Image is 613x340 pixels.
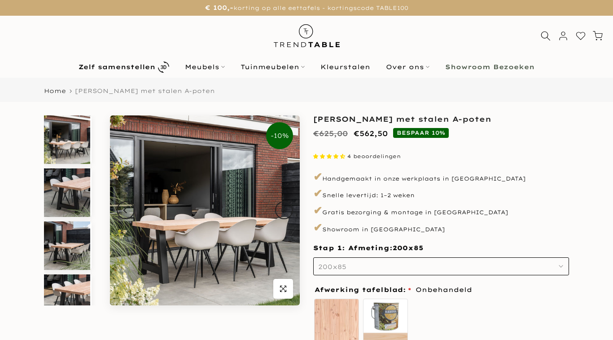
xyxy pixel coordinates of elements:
span: Stap 1: Afmeting: [313,244,423,252]
span: 200x85 [393,244,423,253]
p: Showroom in [GEOGRAPHIC_DATA] [313,220,569,235]
iframe: toggle-frame [1,294,46,339]
p: Handgemaakt in onze werkplaats in [GEOGRAPHIC_DATA] [313,169,569,185]
img: Tuintafel douglas met stalen A-poten zwart | Luca tuinstoel sand [44,115,90,164]
a: Kleurstalen [313,62,378,72]
img: Tuintafel douglas met stalen A-poten zwart voorkant [44,221,90,270]
b: Zelf samenstellen [79,64,155,70]
del: €625,00 [313,129,348,138]
a: Showroom Bezoeken [438,62,543,72]
span: BESPAAR 10% [393,128,449,138]
h1: [PERSON_NAME] met stalen A-poten [313,115,569,123]
span: Onbehandeld [416,284,472,296]
p: Snelle levertijd: 1–2 weken [313,186,569,201]
button: Previous [117,201,135,219]
img: Tuintafel douglas met stalen A-poten zwart | Luca tuinstoel sand [110,115,300,305]
span: 200x85 [318,263,346,271]
ins: €562,50 [354,127,388,140]
span: ✔ [313,170,322,183]
span: ✔ [313,186,322,200]
span: 4 beoordelingen [347,153,401,159]
p: korting op alle eettafels - kortingscode TABLE100 [11,2,602,13]
strong: € 100,- [205,4,233,12]
span: 4.50 stars [313,153,347,159]
a: Tuinmeubelen [233,62,313,72]
span: ✔ [313,203,322,217]
a: Zelf samenstellen [71,59,177,75]
span: ✔ [313,221,322,234]
button: Next [275,201,293,219]
button: 200x85 [313,257,569,275]
a: Over ons [378,62,438,72]
a: Home [44,88,66,94]
b: Showroom Bezoeken [445,64,534,70]
span: Afwerking tafelblad: [315,287,411,293]
img: trend-table [267,16,346,56]
a: Meubels [177,62,233,72]
p: Gratis bezorging & montage in [GEOGRAPHIC_DATA] [313,203,569,218]
span: [PERSON_NAME] met stalen A-poten [75,87,215,94]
